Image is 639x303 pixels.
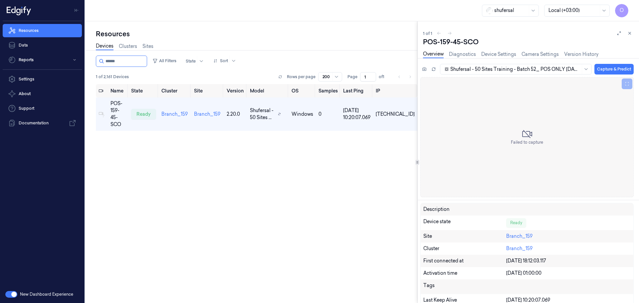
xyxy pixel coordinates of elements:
a: Branch_159 [506,245,532,251]
span: 1 of 1 [423,31,432,36]
div: Resources [96,29,417,39]
th: Version [224,84,247,97]
a: Diagnostics [449,51,476,58]
div: [DATE] 10:20:07.069 [343,107,370,121]
th: IP [373,84,417,97]
div: Ready [506,218,526,227]
th: State [128,84,159,97]
th: Samples [316,84,340,97]
div: First connected at [423,257,506,264]
div: 0 [319,111,338,118]
th: OS [289,84,316,97]
div: Activation time [423,270,506,277]
th: Last Ping [340,84,373,97]
button: Capture & Predict [594,64,634,75]
div: [TECHNICAL_ID] [376,111,415,118]
button: All Filters [150,56,179,66]
a: Data [3,39,82,52]
a: Branch_159 [194,111,220,117]
div: POS-159-45-SCO [110,100,126,128]
a: Support [3,102,82,115]
div: [DATE] 18:12:03.117 [506,257,631,264]
div: Tags [423,282,506,291]
div: POS-159-45-SCO [423,37,634,47]
div: Cluster [423,245,506,252]
a: Overview [423,51,444,58]
span: Shufersal - 50 Sites ... [250,107,275,121]
span: Failed to capture [511,139,543,145]
nav: pagination [395,72,415,81]
div: Site [423,233,506,240]
a: Sites [142,43,153,50]
a: Devices [96,43,113,50]
span: of 1 [379,74,389,80]
a: Settings [3,73,82,86]
div: Device state [423,218,506,227]
span: Page [347,74,357,80]
th: Cluster [159,84,191,97]
button: Toggle Navigation [71,5,82,16]
button: About [3,87,82,100]
div: ready [131,109,156,119]
a: Documentation [3,116,82,130]
th: Site [191,84,224,97]
button: Reports [3,53,82,67]
a: Branch_159 [161,111,188,117]
span: 1 of 2,161 Devices [96,74,129,80]
th: Name [108,84,128,97]
a: Version History [564,51,598,58]
a: Resources [3,24,82,37]
a: Branch_159 [506,233,532,239]
th: Model [247,84,289,97]
div: Description [423,206,506,213]
a: Device Settings [481,51,516,58]
button: O [615,4,628,17]
div: 2.20.0 [227,111,245,118]
p: Rows per page [287,74,316,80]
a: Camera Settings [522,51,559,58]
a: Clusters [119,43,137,50]
p: windows [292,111,313,118]
span: [DATE] 01:00:00 [506,270,541,276]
